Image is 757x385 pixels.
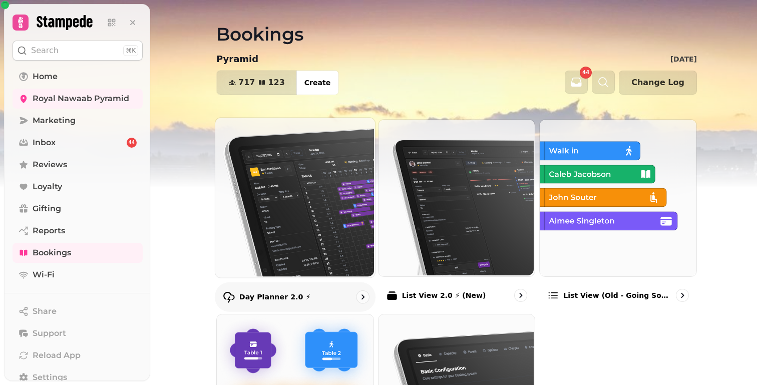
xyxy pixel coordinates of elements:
svg: go to [677,290,687,300]
a: Marketing [13,111,143,131]
span: Inbox [33,137,56,149]
img: List view (Old - going soon) [539,119,695,275]
span: Reports [33,225,65,237]
span: Marketing [33,115,76,127]
p: Pyramid [216,52,258,66]
button: Share [13,301,143,321]
button: Create [296,71,338,95]
p: List view (Old - going soon) [563,290,672,300]
button: Reload App [13,345,143,365]
span: 717 [238,79,255,87]
a: Day Planner 2.0 ⚡Day Planner 2.0 ⚡ [215,117,375,311]
p: Day Planner 2.0 ⚡ [239,292,311,302]
div: ⌘K [123,45,138,56]
a: Bookings [13,243,143,263]
svg: go to [357,292,367,302]
a: Inbox44 [13,133,143,153]
a: Home [13,67,143,87]
a: Reports [13,221,143,241]
span: Change Log [631,79,684,87]
button: 717123 [217,71,297,95]
span: 123 [268,79,284,87]
span: Home [33,71,58,83]
span: Gifting [33,203,61,215]
span: Loyalty [33,181,62,193]
button: Search⌘K [13,41,143,61]
p: List View 2.0 ⚡ (New) [402,290,486,300]
span: Bookings [33,247,71,259]
svg: go to [516,290,526,300]
button: Change Log [619,71,697,95]
span: Reload App [33,349,81,361]
span: 44 [582,70,589,75]
p: [DATE] [670,54,697,64]
a: Royal Nawaab Pyramid [13,89,143,109]
p: Search [31,45,59,57]
a: List view (Old - going soon)List view (Old - going soon) [539,119,697,310]
a: Loyalty [13,177,143,197]
span: Wi-Fi [33,269,55,281]
a: Reviews [13,155,143,175]
a: Gifting [13,199,143,219]
span: Reviews [33,159,67,171]
button: Support [13,323,143,343]
span: Settings [33,371,67,383]
span: 44 [129,139,135,146]
a: List View 2.0 ⚡ (New)List View 2.0 ⚡ (New) [378,119,536,310]
img: Day Planner 2.0 ⚡ [214,117,374,276]
span: Share [33,305,57,317]
span: Create [304,79,330,86]
a: Wi-Fi [13,265,143,285]
span: Royal Nawaab Pyramid [33,93,129,105]
span: Support [33,327,66,339]
img: List View 2.0 ⚡ (New) [377,119,534,275]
